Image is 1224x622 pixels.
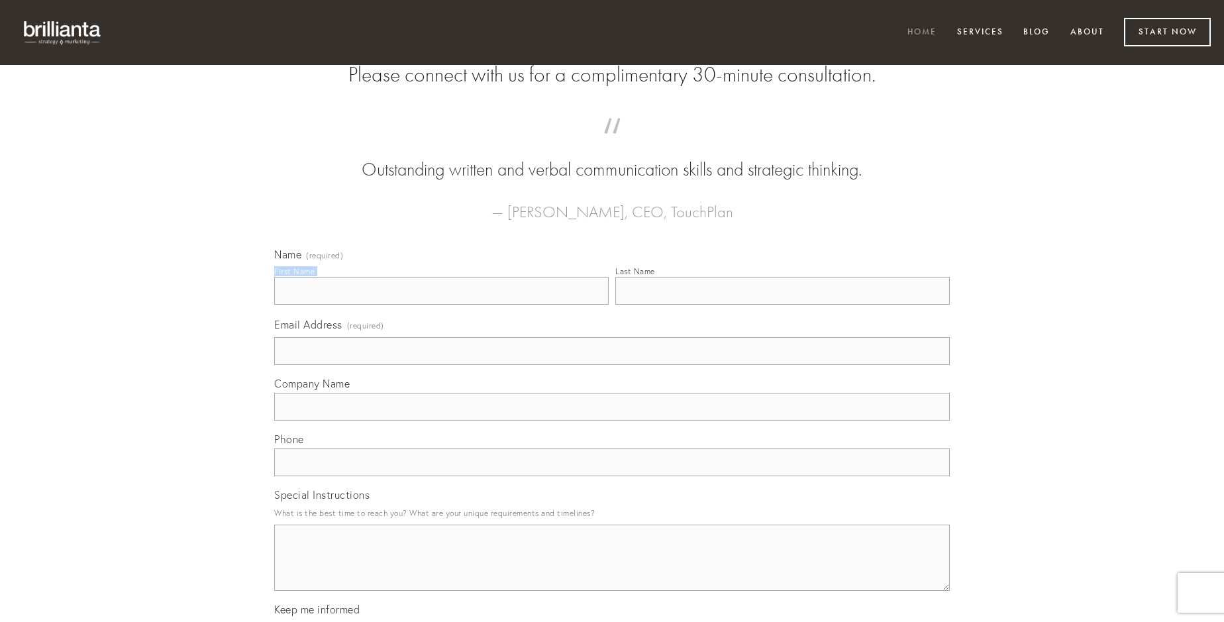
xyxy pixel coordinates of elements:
blockquote: Outstanding written and verbal communication skills and strategic thinking. [295,131,929,183]
a: Blog [1015,22,1058,44]
a: Start Now [1124,18,1211,46]
span: Phone [274,433,304,446]
a: Home [899,22,945,44]
span: Name [274,248,301,261]
h2: Please connect with us for a complimentary 30-minute consultation. [274,62,950,87]
a: Services [948,22,1012,44]
span: Keep me informed [274,603,360,616]
figcaption: — [PERSON_NAME], CEO, TouchPlan [295,183,929,225]
img: brillianta - research, strategy, marketing [13,13,113,52]
span: (required) [306,252,343,260]
span: Special Instructions [274,488,370,501]
span: “ [295,131,929,157]
a: About [1062,22,1113,44]
span: Email Address [274,318,342,331]
p: What is the best time to reach you? What are your unique requirements and timelines? [274,504,950,522]
div: Last Name [615,266,655,276]
div: First Name [274,266,315,276]
span: Company Name [274,377,350,390]
span: (required) [347,317,384,335]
